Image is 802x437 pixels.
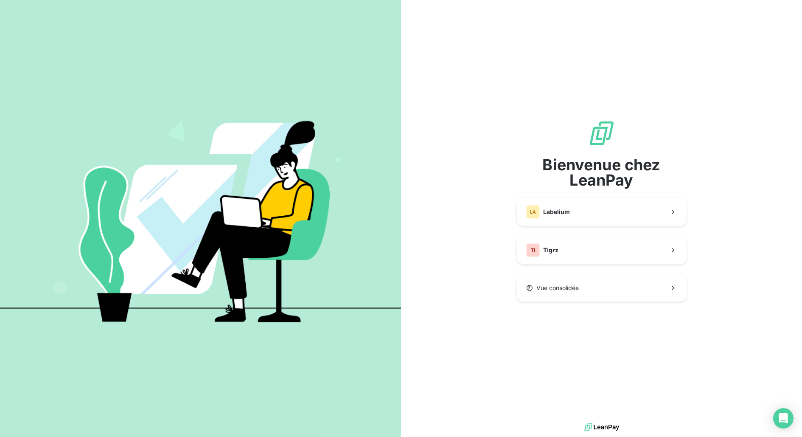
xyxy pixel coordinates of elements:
[584,421,619,434] img: logo
[536,284,579,292] span: Vue consolidée
[517,198,687,226] button: LALabelium
[517,236,687,264] button: TITigrz
[588,120,615,147] img: logo sigle
[526,205,540,219] div: LA
[517,157,687,188] span: Bienvenue chez LeanPay
[526,243,540,257] div: TI
[543,246,558,254] span: Tigrz
[517,274,687,302] button: Vue consolidée
[543,208,570,216] span: Labelium
[773,408,794,429] div: Open Intercom Messenger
